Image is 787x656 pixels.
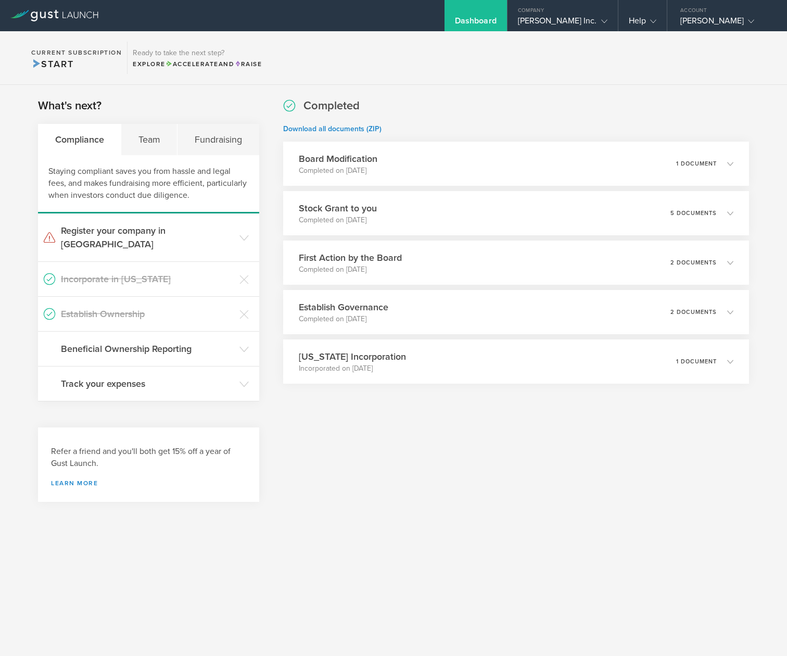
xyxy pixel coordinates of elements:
[61,224,234,251] h3: Register your company in [GEOGRAPHIC_DATA]
[234,60,262,68] span: Raise
[299,350,406,363] h3: [US_STATE] Incorporation
[629,16,656,31] div: Help
[61,377,234,390] h3: Track your expenses
[680,16,769,31] div: [PERSON_NAME]
[31,49,122,56] h2: Current Subscription
[61,272,234,286] h3: Incorporate in [US_STATE]
[283,124,382,133] a: Download all documents (ZIP)
[51,446,246,470] h3: Refer a friend and you'll both get 15% off a year of Gust Launch.
[299,300,388,314] h3: Establish Governance
[299,251,402,264] h3: First Action by the Board
[38,98,101,113] h2: What's next?
[676,359,717,364] p: 1 document
[518,16,607,31] div: [PERSON_NAME] Inc.
[38,155,259,213] div: Staying compliant saves you from hassle and legal fees, and makes fundraising more efficient, par...
[38,124,121,155] div: Compliance
[299,152,377,166] h3: Board Modification
[676,161,717,167] p: 1 document
[299,166,377,176] p: Completed on [DATE]
[299,264,402,275] p: Completed on [DATE]
[670,210,717,216] p: 5 documents
[299,314,388,324] p: Completed on [DATE]
[299,215,377,225] p: Completed on [DATE]
[121,124,177,155] div: Team
[299,363,406,374] p: Incorporated on [DATE]
[133,59,262,69] div: Explore
[177,124,259,155] div: Fundraising
[455,16,497,31] div: Dashboard
[51,480,246,486] a: Learn more
[133,49,262,57] h3: Ready to take the next step?
[670,260,717,266] p: 2 documents
[61,342,234,356] h3: Beneficial Ownership Reporting
[166,60,219,68] span: Accelerate
[166,60,235,68] span: and
[127,42,267,74] div: Ready to take the next step?ExploreAccelerateandRaise
[299,201,377,215] h3: Stock Grant to you
[61,307,234,321] h3: Establish Ownership
[303,98,360,113] h2: Completed
[670,309,717,315] p: 2 documents
[31,58,73,70] span: Start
